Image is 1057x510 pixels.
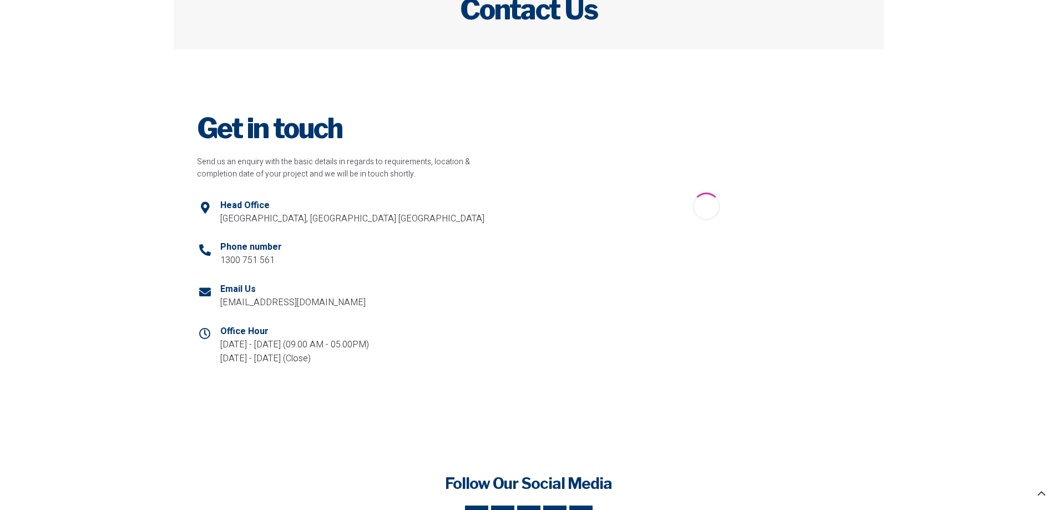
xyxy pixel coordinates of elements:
p: 1300 751 561 [220,254,282,268]
h5: Head Office [220,199,484,212]
h2: Get in touch [197,112,505,145]
h5: Phone number [220,240,282,254]
p: [EMAIL_ADDRESS][DOMAIN_NAME] [220,296,366,310]
h5: Email Us [220,282,366,296]
p: [DATE] - [DATE] (09.00 AM - 05.00PM) [DATE] - [DATE] (Close) [220,338,369,366]
p: [GEOGRAPHIC_DATA], [GEOGRAPHIC_DATA] [GEOGRAPHIC_DATA] [220,212,484,226]
h4: Follow Our Social Media [179,473,878,494]
h5: Office Hour [220,325,369,338]
p: Send us an enquiry with the basic details in regards to requirements, location & completion date ... [197,156,505,181]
